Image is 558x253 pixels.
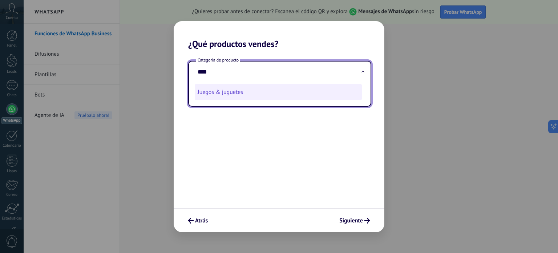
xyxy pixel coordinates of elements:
span: Categoría de producto [196,57,240,63]
h2: ¿Qué productos vendes? [174,21,384,49]
button: Atrás [185,214,211,227]
span: Siguiente [339,218,363,223]
li: Juegos & juguetes [195,84,362,100]
span: Atrás [195,218,208,223]
button: Siguiente [336,214,373,227]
